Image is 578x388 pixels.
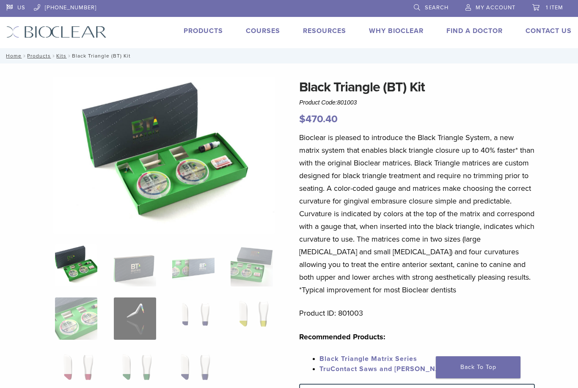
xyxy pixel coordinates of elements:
img: Black Triangle (BT) Kit - Image 3 [172,244,215,286]
span: 1 item [546,4,563,11]
a: Why Bioclear [369,27,424,35]
a: Back To Top [436,356,520,378]
img: Black Triangle (BT) Kit - Image 2 [114,244,156,286]
img: Intro-Black-Triangle-Kit-6-Copy-e1548792917662-324x324.jpg [55,244,97,286]
p: Bioclear is pleased to introduce the Black Triangle System, a new matrix system that enables blac... [299,131,535,296]
span: 801003 [337,99,357,106]
a: Contact Us [526,27,572,35]
span: $ [299,113,306,125]
img: Black Triangle (BT) Kit - Image 4 [231,244,273,286]
a: Find A Doctor [446,27,503,35]
bdi: 470.40 [299,113,338,125]
img: Intro Black Triangle Kit-6 - Copy [53,77,275,234]
p: Product ID: 801003 [299,307,535,319]
span: / [51,54,56,58]
span: / [66,54,72,58]
img: Black Triangle (BT) Kit - Image 8 [229,297,275,340]
a: Home [3,53,22,59]
a: Courses [246,27,280,35]
a: Kits [56,53,66,59]
img: Black Triangle (BT) Kit - Image 7 [171,297,216,340]
img: Black Triangle (BT) Kit - Image 5 [55,297,97,340]
img: Bioclear [6,26,107,38]
a: TruContact Saws and [PERSON_NAME] [319,365,453,373]
span: Product Code: [299,99,357,106]
img: Black Triangle (BT) Kit - Image 6 [114,297,156,340]
strong: Recommended Products: [299,332,385,341]
span: My Account [476,4,515,11]
a: Products [184,27,223,35]
a: Black Triangle Matrix Series [319,355,417,363]
span: / [22,54,27,58]
h1: Black Triangle (BT) Kit [299,77,535,97]
a: Products [27,53,51,59]
span: Search [425,4,449,11]
a: Resources [303,27,346,35]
